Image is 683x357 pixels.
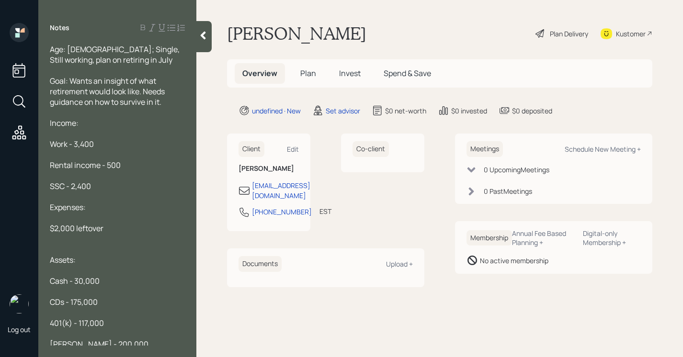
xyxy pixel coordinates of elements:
[239,165,299,173] h6: [PERSON_NAME]
[50,255,76,265] span: Assets:
[50,44,181,65] span: Age: [DEMOGRAPHIC_DATA]; Single, Still working, plan on retiring in July
[50,339,148,349] span: [PERSON_NAME] - 200,000
[319,206,331,216] div: EST
[50,223,103,234] span: $2,000 leftover
[565,145,641,154] div: Schedule New Meeting +
[50,202,86,212] span: Expenses:
[252,180,310,201] div: [EMAIL_ADDRESS][DOMAIN_NAME]
[480,256,548,266] div: No active membership
[467,230,512,246] h6: Membership
[252,207,312,217] div: [PHONE_NUMBER]
[287,145,299,154] div: Edit
[50,23,69,33] label: Notes
[616,29,646,39] div: Kustomer
[50,276,100,286] span: Cash - 30,000
[385,106,426,116] div: $0 net-worth
[50,139,94,149] span: Work - 3,400
[512,106,552,116] div: $0 deposited
[50,76,166,107] span: Goal: Wants an insight of what retirement would look like. Needs guidance on how to survive in it.
[252,106,301,116] div: undefined · New
[10,294,29,313] img: retirable_logo.png
[242,68,277,78] span: Overview
[50,160,121,170] span: Rental income - 500
[484,186,532,196] div: 0 Past Meeting s
[50,318,104,328] span: 401(k) - 117,000
[451,106,487,116] div: $0 invested
[484,165,549,175] div: 0 Upcoming Meeting s
[8,325,31,334] div: Log out
[467,141,503,157] h6: Meetings
[550,29,588,39] div: Plan Delivery
[227,23,366,44] h1: [PERSON_NAME]
[50,118,79,128] span: Income:
[50,297,98,307] span: CDs - 175,000
[386,259,413,268] div: Upload +
[353,141,389,157] h6: Co-client
[239,141,264,157] h6: Client
[239,256,282,272] h6: Documents
[300,68,316,78] span: Plan
[384,68,431,78] span: Spend & Save
[339,68,361,78] span: Invest
[512,229,575,247] div: Annual Fee Based Planning +
[326,106,360,116] div: Set advisor
[583,229,641,247] div: Digital-only Membership +
[50,181,91,191] span: SSC - 2,400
